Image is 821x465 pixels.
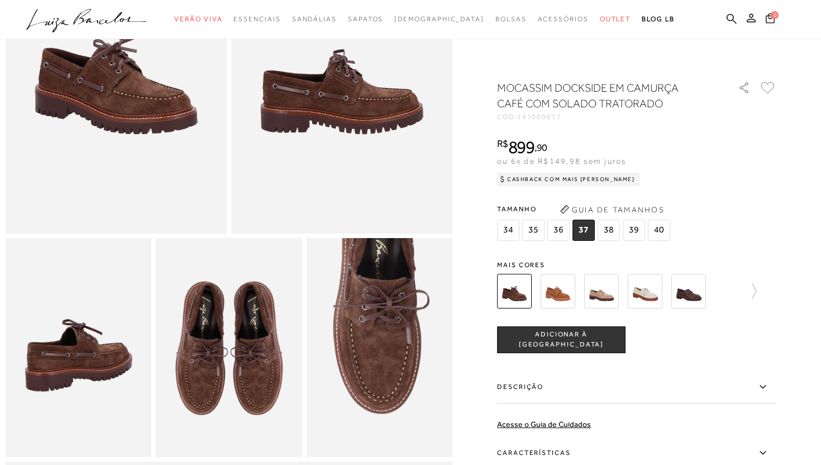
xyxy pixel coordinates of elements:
[174,15,222,23] span: Verão Viva
[497,139,508,149] i: R$
[498,330,625,349] span: ADICIONAR À [GEOGRAPHIC_DATA]
[508,137,534,157] span: 899
[233,15,280,23] span: Essenciais
[348,15,383,23] span: Sapatos
[556,201,668,219] button: Guia de Tamanhos
[495,9,527,30] a: noSubCategoriesText
[541,274,575,309] img: MOCASSIM DOCKSIDE EM CAMURÇA CARAMELO COM SOLADO TRATORADO
[642,9,674,30] a: BLOG LB
[497,156,626,165] span: ou 6x de R$149,98 sem juros
[497,113,720,120] div: CÓD:
[497,371,776,404] label: Descrição
[394,15,484,23] span: [DEMOGRAPHIC_DATA]
[628,274,662,309] img: MOCASSIM DOCKSIDE EM COUCO OFF WHITE COM SOLADO TRATORADO
[292,15,337,23] span: Sandálias
[497,274,532,309] img: MOCASSIM DOCKSIDE EM CAMURÇA CAFÉ COM SOLADO TRATORADO
[547,220,570,241] span: 36
[497,220,519,241] span: 34
[598,220,620,241] span: 38
[174,9,222,30] a: noSubCategoriesText
[534,143,547,153] i: ,
[584,274,619,309] img: MOCASSIM DOCKSIDE EM CAMURÇA FENDI
[642,15,674,23] span: BLOG LB
[497,262,776,268] span: Mais cores
[394,9,484,30] a: noSubCategoriesText
[522,220,545,241] span: 35
[538,15,589,23] span: Acessórios
[6,238,151,457] img: image
[648,220,670,241] span: 40
[307,238,452,457] img: image
[233,9,280,30] a: noSubCategoriesText
[156,238,302,457] img: image
[572,220,595,241] span: 37
[538,9,589,30] a: noSubCategoriesText
[495,15,527,23] span: Bolsas
[497,201,673,217] span: Tamanho
[517,113,562,121] span: 141000017
[348,9,383,30] a: noSubCategoriesText
[600,9,631,30] a: noSubCategoriesText
[497,420,591,429] a: Acesse o Guia de Cuidados
[771,11,779,19] span: 0
[497,326,626,353] button: ADICIONAR À [GEOGRAPHIC_DATA]
[292,9,337,30] a: noSubCategoriesText
[497,80,707,111] h1: MOCASSIM DOCKSIDE EM CAMURÇA CAFÉ COM SOLADO TRATORADO
[671,274,706,309] img: MOCASSIM DOCKSIDE EM COURO CAFÉ
[623,220,645,241] span: 39
[762,12,778,27] button: 0
[497,173,639,186] div: Cashback com Mais [PERSON_NAME]
[600,15,631,23] span: Outlet
[537,141,547,153] span: 90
